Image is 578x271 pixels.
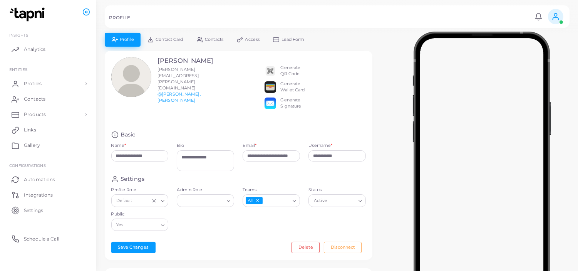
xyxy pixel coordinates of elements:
[111,219,169,231] div: Search for option
[243,143,256,149] label: Email
[116,221,125,229] span: Yes
[6,187,90,202] a: Integrations
[308,187,366,193] label: Status
[177,143,234,149] label: Bio
[7,7,50,22] img: logo
[281,37,305,42] span: Lead Form
[6,202,90,218] a: Settings
[308,143,332,149] label: Username
[255,198,260,203] button: Deselect All
[6,122,90,138] a: Links
[245,37,260,42] span: Access
[280,81,305,93] div: Generate Wallet Card
[265,98,276,109] img: email.png
[121,131,136,138] h4: Basic
[111,211,169,217] label: Public
[280,65,300,77] div: Generate QR Code
[265,65,276,77] img: qr2.png
[6,107,90,122] a: Products
[24,176,55,183] span: Automations
[157,67,199,91] span: [PERSON_NAME][EMAIL_ADDRESS][PERSON_NAME][DOMAIN_NAME]
[329,197,356,205] input: Search for option
[246,197,262,204] span: All
[134,197,150,205] input: Search for option
[280,97,301,109] div: Generate Signature
[125,221,158,229] input: Search for option
[24,192,53,199] span: Integrations
[24,142,40,149] span: Gallery
[157,57,213,65] h3: [PERSON_NAME]
[24,207,43,214] span: Settings
[6,231,90,246] a: Schedule a Call
[9,163,46,168] span: Configurations
[263,197,290,205] input: Search for option
[120,37,134,42] span: Profile
[9,67,27,72] span: ENTITIES
[116,197,133,205] span: Default
[6,42,90,57] a: Analytics
[24,46,45,53] span: Analytics
[6,91,90,107] a: Contacts
[313,197,328,205] span: Active
[9,33,28,37] span: INSIGHTS
[109,15,130,20] h5: PROFILE
[24,126,36,133] span: Links
[24,111,46,118] span: Products
[308,194,366,207] div: Search for option
[111,143,126,149] label: Name
[6,76,90,91] a: Profiles
[243,187,300,193] label: Teams
[111,242,156,253] button: Save Changes
[177,187,234,193] label: Admin Role
[111,187,169,193] label: Profile Role
[151,198,157,204] button: Clear Selected
[205,37,223,42] span: Contacts
[156,37,183,42] span: Contact Card
[292,242,320,253] button: Delete
[324,242,362,253] button: Disconnect
[243,194,300,207] div: Search for option
[121,175,144,183] h4: Settings
[6,172,90,187] a: Automations
[24,80,42,87] span: Profiles
[265,81,276,93] img: apple-wallet.png
[111,194,169,207] div: Search for option
[157,91,201,103] a: @[PERSON_NAME].[PERSON_NAME]
[24,96,45,103] span: Contacts
[24,236,59,242] span: Schedule a Call
[177,194,234,207] div: Search for option
[6,138,90,153] a: Gallery
[180,197,224,205] input: Search for option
